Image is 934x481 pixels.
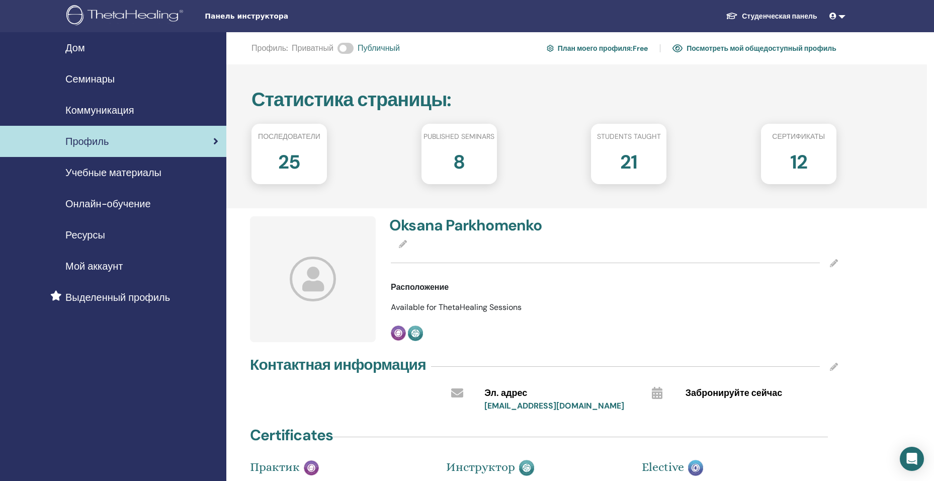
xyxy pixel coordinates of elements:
span: Выделенный профиль [65,290,170,305]
img: eye.svg [672,44,683,53]
h4: Certificates [250,426,333,444]
h2: Статистика страницы : [251,89,836,112]
div: Open Intercom Messenger [900,447,924,471]
h2: 21 [620,146,637,174]
span: Последователи [258,131,320,142]
span: Available for ThetaHealing Sessions [391,302,522,312]
span: Расположение [391,281,449,293]
span: Коммуникация [65,103,134,118]
span: Приватный [292,42,333,54]
a: [EMAIL_ADDRESS][DOMAIN_NAME] [484,400,624,411]
span: Профиль : [251,42,288,54]
img: graduation-cap-white.svg [726,12,738,20]
h4: Oksana Parkhomenko [389,216,608,234]
a: План моего профиля:Free [547,40,648,56]
span: Онлайн-обучение [65,196,151,211]
span: Published seminars [423,131,494,142]
span: Сертификаты [772,131,825,142]
h2: 25 [278,146,300,174]
span: Дом [65,40,85,55]
a: Студенческая панель [718,7,825,26]
img: cog.svg [547,43,554,53]
span: Панель инструктора [205,11,356,22]
h2: 8 [453,146,465,174]
span: Публичный [358,42,400,54]
span: Семинары [65,71,115,87]
span: Мой аккаунт [65,259,123,274]
span: Ресурсы [65,227,105,243]
span: Эл. адрес [484,387,527,400]
h4: Контактная информация [250,356,426,374]
span: Elective [642,460,684,474]
span: Students taught [597,131,661,142]
span: Инструктор [446,460,515,474]
span: Практик [250,460,300,474]
span: Профиль [65,134,109,149]
img: logo.png [66,5,187,28]
span: Учебные материалы [65,165,161,180]
h2: 12 [790,146,807,174]
span: Забронируйте сейчас [686,387,783,400]
a: Посмотреть мой общедоступный профиль [672,40,836,56]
